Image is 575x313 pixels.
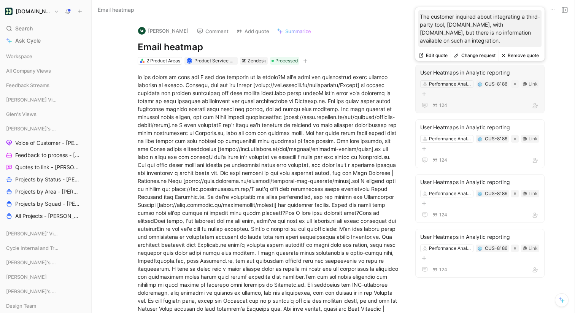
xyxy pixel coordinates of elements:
[6,125,59,132] span: [PERSON_NAME]'s Views
[3,257,88,268] div: [PERSON_NAME]'s Views
[138,41,401,53] h1: Email heatmap
[15,164,79,171] span: Quotes to link - [PERSON_NAME]
[15,176,80,183] span: Projects by Status - [PERSON_NAME]
[3,23,88,34] div: Search
[3,210,88,222] a: All Projects - [PERSON_NAME]
[431,156,449,164] button: 124
[6,288,59,295] span: [PERSON_NAME]'s Views
[478,82,482,87] img: 💠
[478,137,482,141] img: 💠
[529,80,538,88] div: Link
[429,190,472,197] div: Performance Analysis
[15,24,33,33] span: Search
[478,246,482,251] img: 💠
[5,8,13,15] img: Customer.io
[6,81,49,89] span: Feedback Streams
[194,58,248,64] span: Product Service Account
[477,191,483,196] button: 💠
[420,123,540,132] div: User Heatmaps in Analytic reporting
[477,136,483,141] button: 💠
[6,110,37,118] span: Glen's Views
[285,28,311,35] span: Summarize
[187,59,191,63] div: P
[478,192,482,196] img: 💠
[439,103,447,108] span: 124
[3,286,88,299] div: [PERSON_NAME]'s Views
[135,25,192,37] button: logo[PERSON_NAME]
[6,244,59,252] span: Cycle Internal and Tracking
[3,149,88,161] a: Feedback to process - [PERSON_NAME]
[3,79,88,93] div: Feedback Streams
[485,135,507,143] div: CUS-8186
[415,50,451,61] button: Edit quote
[6,96,58,103] span: [PERSON_NAME] Views
[3,257,88,270] div: [PERSON_NAME]'s Views
[3,186,88,197] a: Projects by Area - [PERSON_NAME]
[433,5,489,15] button: No quote to verify
[485,190,507,197] div: CUS-8186
[3,228,88,239] div: [PERSON_NAME]' Views
[3,271,88,285] div: [PERSON_NAME]
[3,198,88,210] a: Projects by Squad - [PERSON_NAME]
[3,300,88,311] div: Design Team
[6,67,51,75] span: All Company Views
[420,13,540,44] p: The customer inquired about integrating a third-party tool, [DOMAIN_NAME], with [DOMAIN_NAME], bu...
[420,68,540,77] div: User Heatmaps in Analytic reporting
[429,245,472,252] div: Performance Analysis
[146,57,180,65] div: 2 Product Areas
[477,81,483,87] button: 💠
[3,123,88,134] div: [PERSON_NAME]'s Views
[3,174,88,185] a: Projects by Status - [PERSON_NAME]
[3,271,88,283] div: [PERSON_NAME]
[491,5,544,15] button: Mark to process
[439,158,447,162] span: 124
[6,230,58,237] span: [PERSON_NAME]' Views
[98,5,134,14] span: Email heatmap
[3,65,88,76] div: All Company Views
[15,188,80,195] span: Projects by Area - [PERSON_NAME]
[138,27,146,35] img: logo
[3,108,88,120] div: Glen's Views
[3,242,88,254] div: Cycle Internal and Tracking
[451,50,499,61] button: Change request
[3,123,88,222] div: [PERSON_NAME]'s ViewsVoice of Customer - [PERSON_NAME]Feedback to process - [PERSON_NAME]Quotes t...
[3,286,88,297] div: [PERSON_NAME]'s Views
[3,162,88,173] a: Quotes to link - [PERSON_NAME]
[431,101,449,110] button: 124
[233,26,273,37] button: Add quote
[3,79,88,91] div: Feedback Streams
[439,213,447,217] span: 124
[499,50,542,61] button: Remove quote
[529,135,538,143] div: Link
[439,267,447,272] span: 124
[420,178,540,187] div: User Heatmaps in Analytic reporting
[6,52,32,60] span: Workspace
[15,212,79,220] span: All Projects - [PERSON_NAME]
[3,94,88,105] div: [PERSON_NAME] Views
[431,211,449,219] button: 124
[6,302,36,310] span: Design Team
[429,135,472,143] div: Performance Analysis
[3,137,88,149] a: Voice of Customer - [PERSON_NAME]
[6,259,59,266] span: [PERSON_NAME]'s Views
[15,139,80,147] span: Voice of Customer - [PERSON_NAME]
[485,80,507,88] div: CUS-8186
[273,26,315,37] button: Summarize
[3,51,88,62] div: Workspace
[529,245,538,252] div: Link
[16,8,51,15] h1: [DOMAIN_NAME]
[3,6,61,17] button: Customer.io[DOMAIN_NAME]
[3,242,88,256] div: Cycle Internal and Tracking
[3,65,88,79] div: All Company Views
[15,200,80,208] span: Projects by Squad - [PERSON_NAME]
[429,80,472,88] div: Performance Analysis
[3,94,88,108] div: [PERSON_NAME] Views
[275,57,298,65] span: Processed
[477,246,483,251] button: 💠
[3,108,88,122] div: Glen's Views
[6,273,47,281] span: [PERSON_NAME]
